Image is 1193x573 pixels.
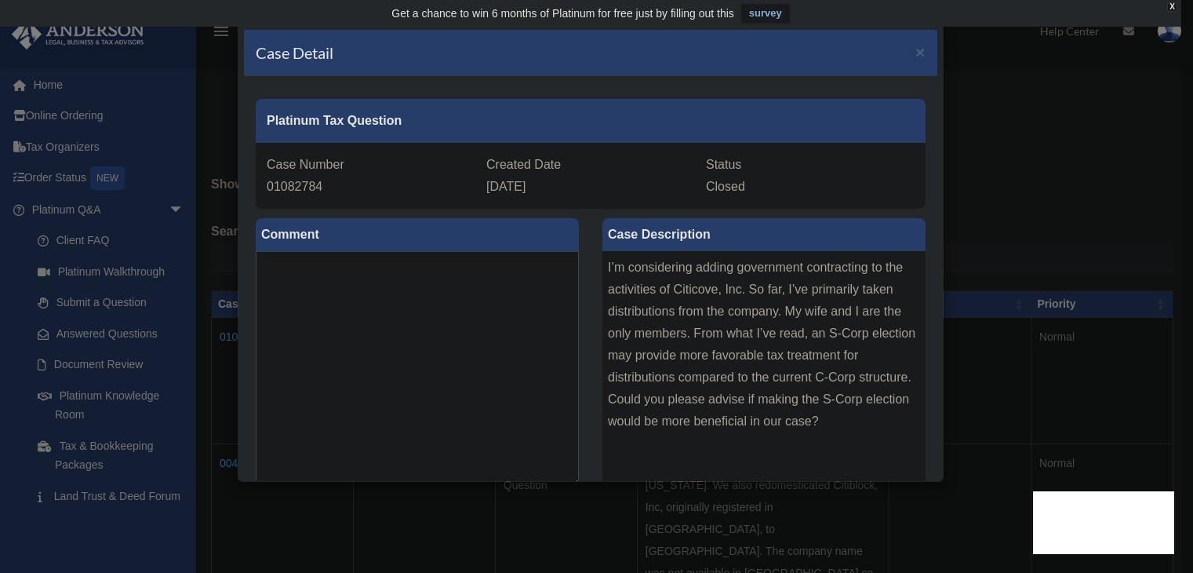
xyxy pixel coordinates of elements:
label: Comment [256,218,579,251]
button: Close [915,44,926,60]
span: [DATE] [486,180,526,193]
h4: Case Detail [256,42,333,64]
span: Status [706,158,741,171]
span: Created Date [486,158,561,171]
span: 01082784 [267,180,322,193]
span: × [915,43,926,61]
span: Case Number [267,158,344,171]
div: Platinum Tax Question [256,99,926,143]
a: survey [741,4,790,23]
div: close [1167,2,1177,12]
span: Closed [706,180,745,193]
div: Get a chance to win 6 months of Platinum for free just by filling out this [391,4,734,23]
label: Case Description [602,218,926,251]
div: I’m considering adding government contracting to the activities of Citicove, Inc. So far, I’ve pr... [602,251,926,487]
